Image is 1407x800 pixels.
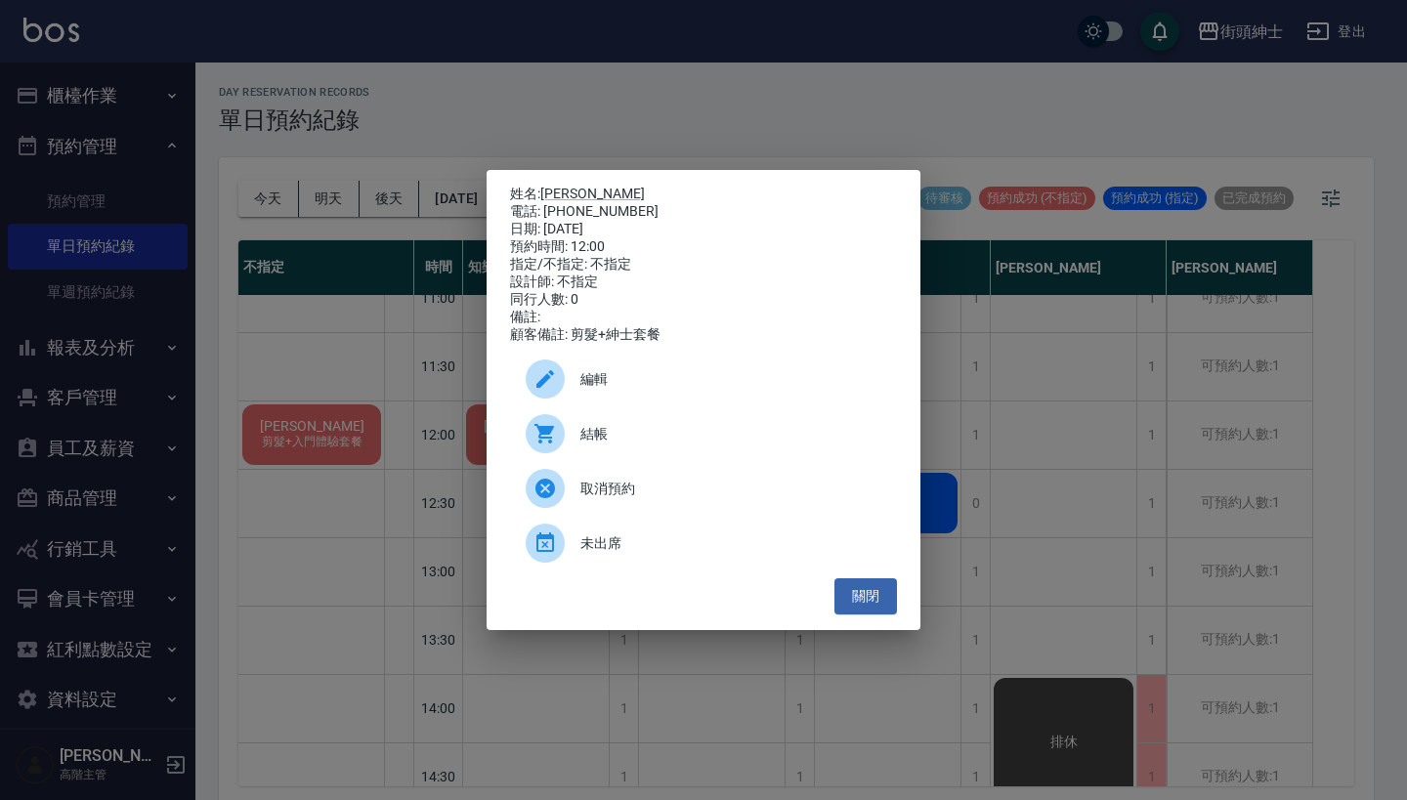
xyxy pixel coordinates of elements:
[510,352,897,406] div: 編輯
[580,369,881,390] span: 編輯
[510,291,897,309] div: 同行人數: 0
[510,461,897,516] div: 取消預約
[510,326,897,344] div: 顧客備註: 剪髮+紳士套餐
[540,186,645,201] a: [PERSON_NAME]
[580,424,881,444] span: 結帳
[510,309,897,326] div: 備註:
[510,406,897,461] a: 結帳
[510,221,897,238] div: 日期: [DATE]
[580,479,881,499] span: 取消預約
[510,516,897,570] div: 未出席
[834,578,897,614] button: 關閉
[510,186,897,203] p: 姓名:
[510,203,897,221] div: 電話: [PHONE_NUMBER]
[580,533,881,554] span: 未出席
[510,274,897,291] div: 設計師: 不指定
[510,256,897,274] div: 指定/不指定: 不指定
[510,238,897,256] div: 預約時間: 12:00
